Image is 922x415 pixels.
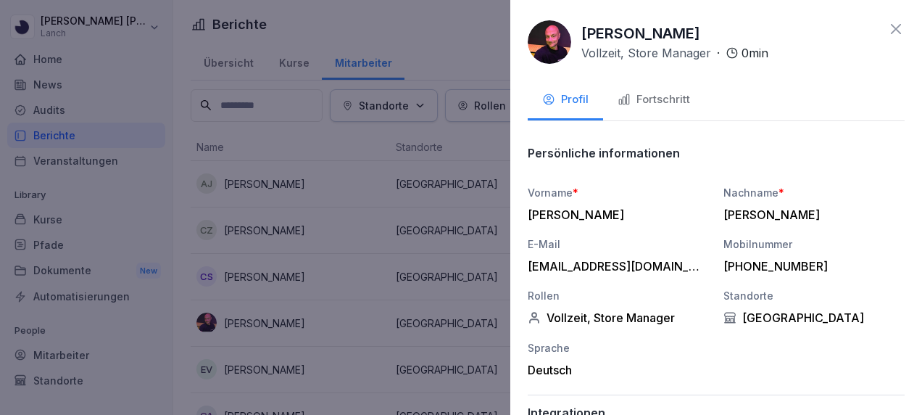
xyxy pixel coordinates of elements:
button: Profil [528,81,603,120]
div: Vorname [528,185,709,200]
div: Deutsch [528,363,709,377]
p: Vollzeit, Store Manager [581,44,711,62]
p: 0 min [742,44,768,62]
div: Profil [542,91,589,108]
div: [EMAIL_ADDRESS][DOMAIN_NAME] [528,259,702,274]
div: [PERSON_NAME] [723,207,897,222]
button: Fortschritt [603,81,705,120]
div: Nachname [723,185,905,200]
div: · [581,44,768,62]
div: [GEOGRAPHIC_DATA] [723,311,905,325]
div: Standorte [723,288,905,303]
p: [PERSON_NAME] [581,22,700,44]
p: Persönliche informationen [528,146,680,160]
div: Mobilnummer [723,237,905,252]
div: Sprache [528,340,709,356]
iframe: Intercom live chat [873,366,908,400]
div: [PERSON_NAME] [528,207,702,222]
div: [PHONE_NUMBER] [723,259,897,274]
div: Fortschritt [618,91,690,108]
div: Rollen [528,288,709,303]
img: r2eu8ib9q1h4gknh8bp7ic60.png [528,20,571,64]
div: E-Mail [528,237,709,252]
div: Vollzeit, Store Manager [528,311,709,325]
